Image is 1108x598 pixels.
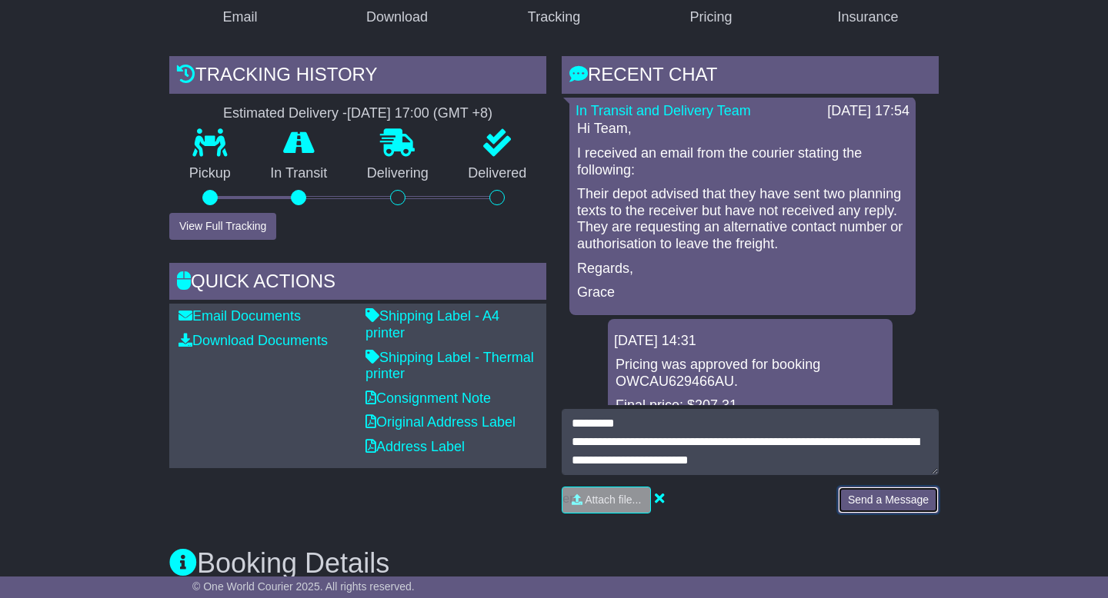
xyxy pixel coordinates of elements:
a: In Transit and Delivery Team [576,103,751,118]
div: Insurance [837,7,898,28]
div: Download [366,7,428,28]
div: Quick Actions [169,263,546,304]
p: In Transit [251,165,348,182]
div: Email [222,7,257,28]
button: Send a Message [838,487,939,513]
a: Email Documents [179,308,301,324]
div: [DATE] 17:00 (GMT +8) [347,105,492,122]
p: Regards, [577,261,908,277]
p: Pickup [169,165,251,182]
div: Tracking [528,7,580,28]
a: Download Documents [179,333,328,348]
a: Address Label [365,439,465,454]
div: Estimated Delivery - [169,105,546,122]
p: Grace [577,284,908,301]
a: Shipping Label - A4 printer [365,308,499,341]
div: RECENT CHAT [562,56,939,98]
div: [DATE] 17:54 [827,103,909,120]
div: Pricing [689,7,732,28]
a: Original Address Label [365,414,516,430]
p: I received an email from the courier stating the following: [577,145,908,178]
h3: Booking Details [169,548,939,579]
button: View Full Tracking [169,213,276,240]
a: Consignment Note [365,390,491,406]
a: Shipping Label - Thermal printer [365,350,534,382]
p: Final price: $207.31. [616,397,885,414]
p: Hi Team, [577,121,908,138]
p: Their depot advised that they have sent two planning texts to the receiver but have not received ... [577,186,908,252]
p: Pricing was approved for booking OWCAU629466AU. [616,357,885,390]
div: Tracking history [169,56,546,98]
span: © One World Courier 2025. All rights reserved. [192,580,415,593]
p: Delivered [449,165,547,182]
p: Delivering [347,165,449,182]
div: [DATE] 14:31 [614,333,886,350]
